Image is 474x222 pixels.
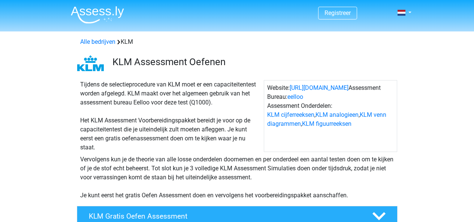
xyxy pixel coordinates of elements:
a: Registreer [324,9,351,16]
a: KLM figuurreeksen [302,120,351,127]
a: [URL][DOMAIN_NAME] [290,84,348,91]
a: KLM analogieen [316,111,359,118]
div: Website: Assessment Bureau: Assessment Onderdelen: , , , [264,80,397,152]
div: Tijdens de selectieprocedure van KLM moet er een capaciteitentest worden afgelegd. KLM maakt over... [77,80,264,152]
a: eelloo [287,93,303,100]
img: Assessly [71,6,124,24]
h4: KLM Gratis Oefen Assessment [89,212,360,221]
a: KLM cijferreeksen [267,111,314,118]
div: Vervolgens kun je de theorie van alle losse onderdelen doornemen en per onderdeel een aantal test... [77,155,397,200]
div: KLM [77,37,397,46]
a: KLM venn diagrammen [267,111,386,127]
a: Alle bedrijven [80,38,115,45]
h3: KLM Assessment Oefenen [112,56,392,68]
